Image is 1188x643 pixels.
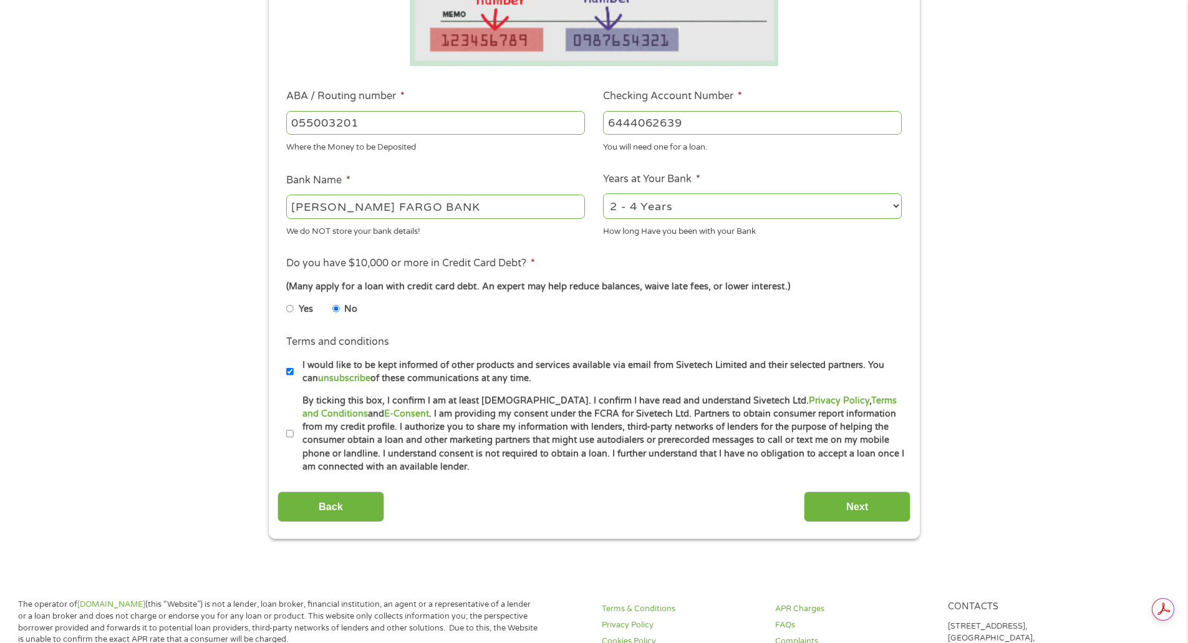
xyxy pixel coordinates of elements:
a: E-Consent [384,409,429,419]
div: How long Have you been with your Bank [603,221,902,238]
label: No [344,302,357,316]
div: (Many apply for a loan with credit card debt. An expert may help reduce balances, waive late fees... [286,280,901,294]
label: Bank Name [286,174,350,187]
label: I would like to be kept informed of other products and services available via email from Sivetech... [294,359,905,385]
a: APR Charges [775,603,934,615]
a: Privacy Policy [809,395,869,406]
div: You will need one for a loan. [603,137,902,154]
a: Privacy Policy [602,619,760,631]
label: By ticking this box, I confirm I am at least [DEMOGRAPHIC_DATA]. I confirm I have read and unders... [294,394,905,474]
h4: Contacts [948,601,1106,613]
a: unsubscribe [318,373,370,384]
a: Terms and Conditions [302,395,897,419]
label: Terms and conditions [286,336,389,349]
a: [DOMAIN_NAME] [77,599,145,609]
a: Terms & Conditions [602,603,760,615]
label: Do you have $10,000 or more in Credit Card Debt? [286,257,535,270]
div: Where the Money to be Deposited [286,137,585,154]
input: 345634636 [603,111,902,135]
label: Checking Account Number [603,90,742,103]
div: We do NOT store your bank details! [286,221,585,238]
label: Years at Your Bank [603,173,700,186]
input: Next [804,491,910,522]
label: Yes [299,302,313,316]
label: ABA / Routing number [286,90,405,103]
input: 263177916 [286,111,585,135]
a: FAQs [775,619,934,631]
input: Back [278,491,384,522]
